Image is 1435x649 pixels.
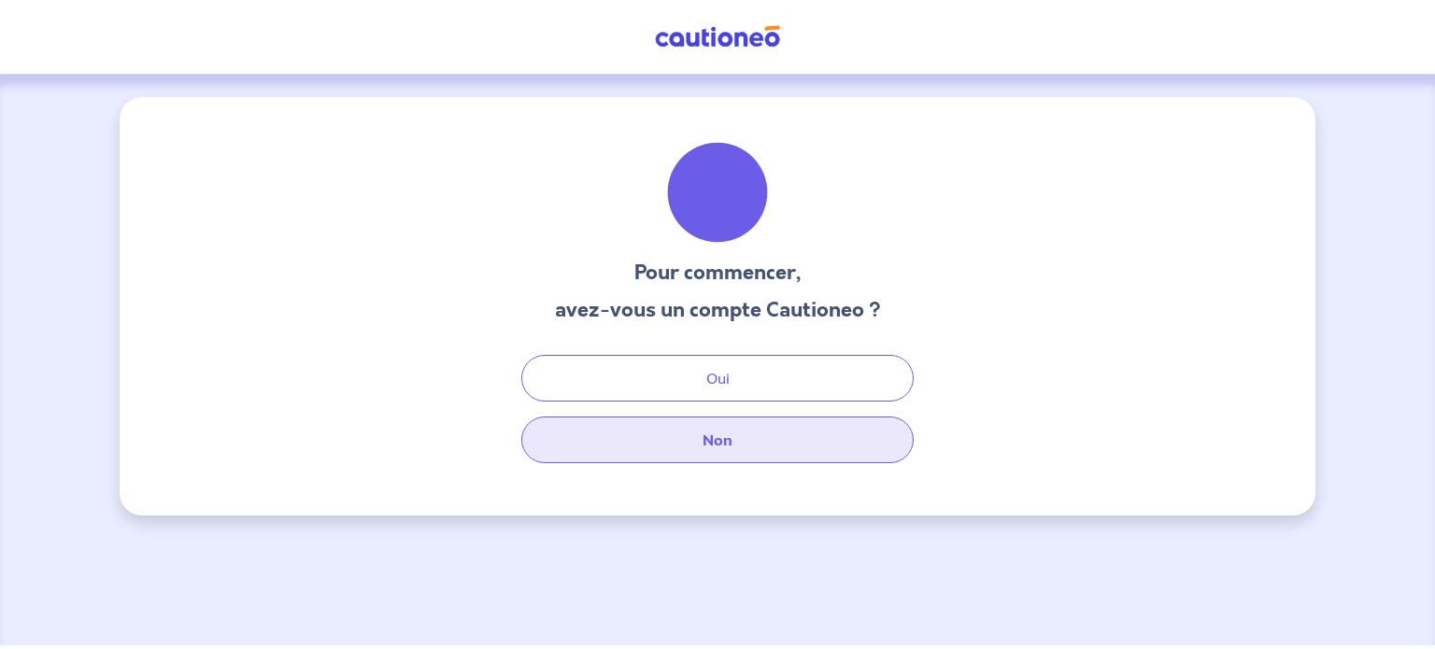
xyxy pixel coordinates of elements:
[667,142,768,243] img: illu_welcome.svg
[555,295,881,325] h3: avez-vous un compte Cautioneo ?
[555,258,881,288] h3: Pour commencer,
[647,25,788,49] img: Cautioneo
[521,416,914,463] button: Non
[521,355,914,402] button: Oui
